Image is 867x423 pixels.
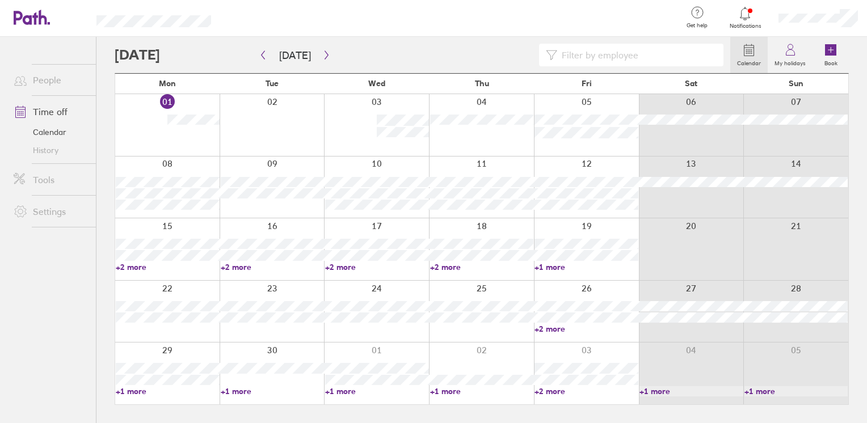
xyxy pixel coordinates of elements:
[221,262,325,272] a: +2 more
[685,79,697,88] span: Sat
[730,57,768,67] label: Calendar
[679,22,716,29] span: Get help
[534,386,638,396] a: +2 more
[813,37,849,73] a: Book
[5,69,96,91] a: People
[5,141,96,159] a: History
[270,46,320,65] button: [DATE]
[475,79,489,88] span: Thu
[768,57,813,67] label: My holidays
[159,79,176,88] span: Mon
[818,57,844,67] label: Book
[368,79,385,88] span: Wed
[5,168,96,191] a: Tools
[727,6,764,29] a: Notifications
[5,200,96,223] a: Settings
[768,37,813,73] a: My holidays
[744,386,848,396] a: +1 more
[582,79,592,88] span: Fri
[116,386,220,396] a: +1 more
[557,44,717,66] input: Filter by employee
[727,23,764,29] span: Notifications
[534,324,638,334] a: +2 more
[5,100,96,123] a: Time off
[639,386,743,396] a: +1 more
[534,262,638,272] a: +1 more
[730,37,768,73] a: Calendar
[325,386,429,396] a: +1 more
[430,386,534,396] a: +1 more
[116,262,220,272] a: +2 more
[266,79,279,88] span: Tue
[789,79,803,88] span: Sun
[221,386,325,396] a: +1 more
[325,262,429,272] a: +2 more
[430,262,534,272] a: +2 more
[5,123,96,141] a: Calendar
